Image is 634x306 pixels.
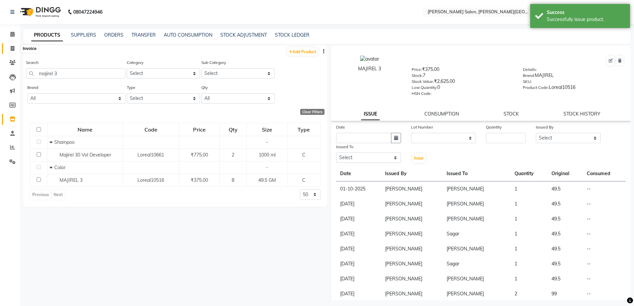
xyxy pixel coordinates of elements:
td: [PERSON_NAME] [381,226,443,241]
div: Code [123,124,179,136]
th: Quantity [511,166,547,181]
span: C [302,152,306,158]
label: Type [127,85,135,91]
label: Price: [412,67,422,73]
td: [PERSON_NAME] [443,286,511,301]
td: 1 [511,211,547,226]
label: Sub Category [201,60,226,66]
td: -- [583,226,626,241]
span: 2 [232,152,234,158]
label: Issued To [336,144,353,150]
span: C [302,177,306,183]
div: 7 [412,72,513,81]
td: 49.5 [547,196,583,211]
td: [DATE] [336,256,381,271]
td: [DATE] [336,226,381,241]
label: Lot Number [411,124,433,130]
div: ₹375.00 [412,66,513,75]
td: Sagar [443,256,511,271]
td: 49.5 [547,271,583,286]
label: Category [127,60,143,66]
div: MAJIREL [523,72,624,81]
th: Consumed [583,166,626,181]
td: 1 [511,241,547,256]
label: Stock Value: [412,79,434,85]
a: STOCK HISTORY [563,111,600,117]
label: Qty [201,85,208,91]
th: Date [336,166,381,181]
a: ISSUE [361,108,380,120]
span: - [266,139,268,145]
span: Shampoo [54,139,75,145]
a: PRODUCTS [31,29,63,41]
a: AUTO CONSUMPTION [164,32,212,38]
span: Collapse Row [50,164,54,170]
td: [DATE] [336,211,381,226]
span: Loreal10661 [137,152,164,158]
label: Details: [523,67,537,73]
a: ORDERS [104,32,123,38]
img: avatar [360,56,379,63]
a: STOCK ADJUSTMENT [220,32,267,38]
td: [PERSON_NAME] [381,241,443,256]
input: Search by product name or code [26,68,125,79]
td: 1 [511,226,547,241]
td: 1 [511,196,547,211]
label: Stock: [412,73,423,79]
div: Type [288,124,319,136]
td: [DATE] [336,196,381,211]
a: SUPPLIERS [71,32,96,38]
span: MAJIREL 3 [60,177,83,183]
div: Name [48,124,122,136]
span: Collapse Row [50,139,54,145]
td: 01-10-2025 [336,181,381,197]
td: -- [583,211,626,226]
div: ₹2,625.00 [412,78,513,87]
td: [PERSON_NAME] [443,211,511,226]
label: SKU: [523,79,532,85]
div: Loreal10516 [523,84,624,93]
span: Loreal10516 [137,177,164,183]
td: 49.5 [547,226,583,241]
div: Size [247,124,287,136]
label: Brand: [523,73,535,79]
img: logo [17,3,63,21]
td: 2 [511,286,547,301]
td: [PERSON_NAME] [443,241,511,256]
span: ₹375.00 [191,177,208,183]
button: Issue [412,153,425,163]
th: Original [547,166,583,181]
div: Qty [220,124,246,136]
div: 0 [412,84,513,93]
td: [PERSON_NAME] [381,196,443,211]
td: 1 [511,271,547,286]
span: 49.5 GM [258,177,276,183]
label: HSN Code: [412,91,432,97]
td: [PERSON_NAME] [381,211,443,226]
a: Add Product [287,47,318,56]
div: Invoice [21,45,38,53]
td: -- [583,181,626,197]
td: 99 [547,286,583,301]
label: Brand [27,85,38,91]
span: ₹775.00 [191,152,208,158]
td: [DATE] [336,271,381,286]
td: 49.5 [547,256,583,271]
th: Issued By [381,166,443,181]
div: Clear Filters [300,109,324,115]
td: [PERSON_NAME] [381,286,443,301]
a: STOCK LEDGER [275,32,310,38]
span: Color [54,164,66,170]
td: [PERSON_NAME] [443,196,511,211]
td: 1 [511,181,547,197]
span: - [266,164,268,170]
td: [PERSON_NAME] [443,271,511,286]
td: 49.5 [547,211,583,226]
label: Date [336,124,345,130]
th: Issued To [443,166,511,181]
td: -- [583,271,626,286]
label: Low Quantity: [412,85,437,91]
td: [DATE] [336,241,381,256]
a: CONSUMPTION [424,111,459,117]
div: Successfully issue product. [547,16,625,23]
